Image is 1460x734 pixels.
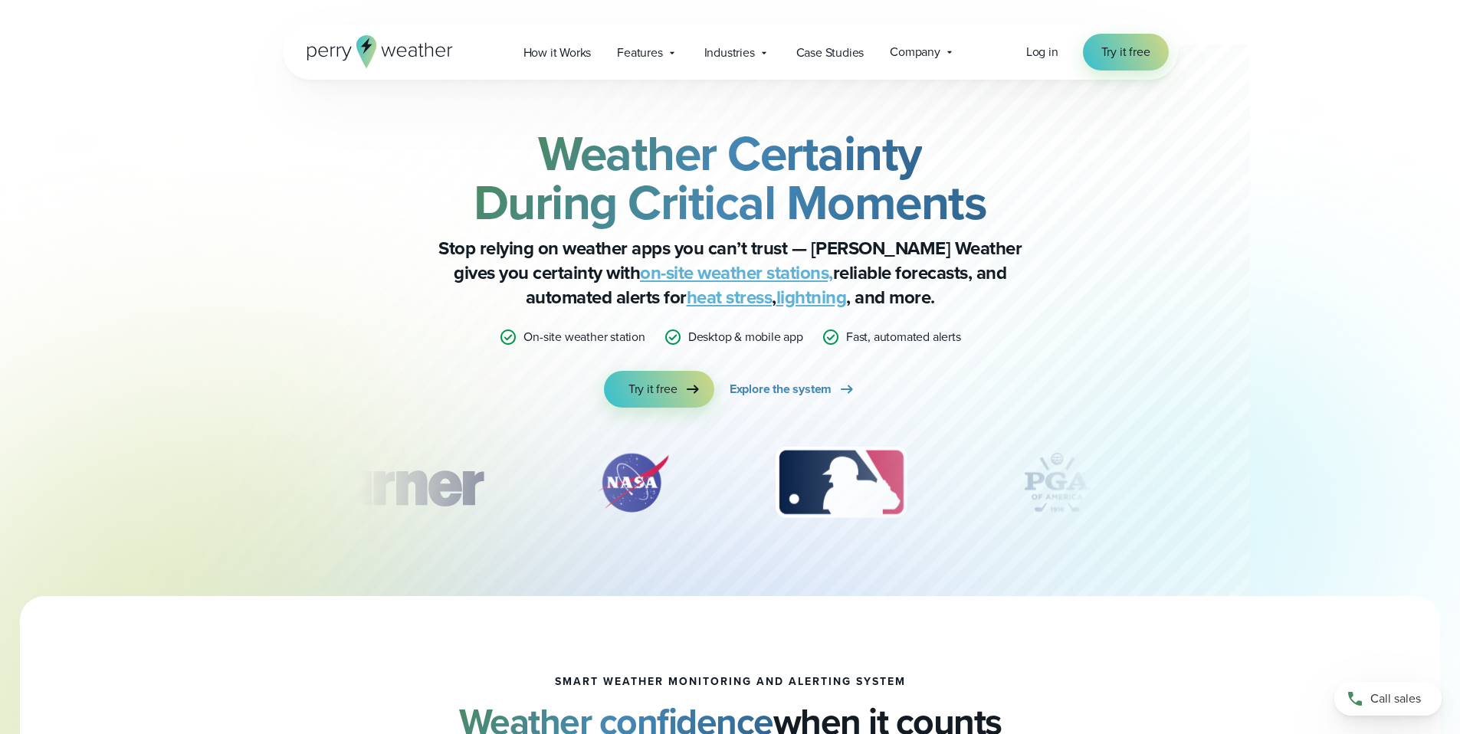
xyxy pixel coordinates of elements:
[760,444,922,521] img: MLB.svg
[996,444,1118,521] img: PGA.svg
[604,371,714,408] a: Try it free
[555,676,906,688] h1: smart weather monitoring and alerting system
[704,44,755,62] span: Industries
[688,328,803,346] p: Desktop & mobile app
[287,444,505,521] div: 1 of 12
[730,371,856,408] a: Explore the system
[996,444,1118,521] div: 4 of 12
[474,117,987,238] strong: Weather Certainty During Critical Moments
[730,380,832,398] span: Explore the system
[510,37,605,68] a: How it Works
[359,444,1101,529] div: slideshow
[1083,34,1169,70] a: Try it free
[523,44,592,62] span: How it Works
[687,283,773,311] a: heat stress
[760,444,922,521] div: 3 of 12
[1334,682,1442,716] a: Call sales
[287,444,505,521] img: Turner-Construction_1.svg
[846,328,961,346] p: Fast, automated alerts
[628,380,678,398] span: Try it free
[1370,690,1421,708] span: Call sales
[783,37,878,68] a: Case Studies
[424,236,1037,310] p: Stop relying on weather apps you can’t trust — [PERSON_NAME] Weather gives you certainty with rel...
[579,444,687,521] img: NASA.svg
[640,259,833,287] a: on-site weather stations,
[1101,43,1150,61] span: Try it free
[796,44,865,62] span: Case Studies
[776,283,847,311] a: lightning
[523,328,645,346] p: On-site weather station
[579,444,687,521] div: 2 of 12
[617,44,662,62] span: Features
[1026,43,1058,61] a: Log in
[890,43,940,61] span: Company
